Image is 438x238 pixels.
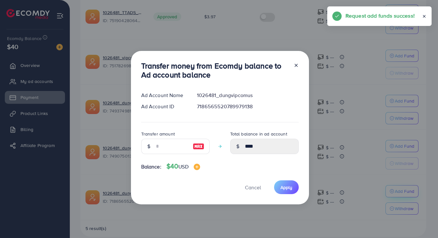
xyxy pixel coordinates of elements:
label: Total balance in ad account [230,131,287,137]
div: Ad Account Name [136,92,192,99]
span: Cancel [245,184,261,191]
div: 7186565520789979138 [192,103,304,110]
span: Apply [280,184,292,191]
span: Balance: [141,163,161,170]
span: USD [178,163,188,170]
iframe: Chat [411,209,433,233]
img: image [193,143,204,150]
img: image [194,164,200,170]
h5: Request add funds success! [345,12,415,20]
label: Transfer amount [141,131,175,137]
button: Apply [274,180,299,194]
div: Ad Account ID [136,103,192,110]
div: 1026481_dungvipcomus [192,92,304,99]
h3: Transfer money from Ecomdy balance to Ad account balance [141,61,288,80]
h4: $40 [166,162,200,170]
button: Cancel [237,180,269,194]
